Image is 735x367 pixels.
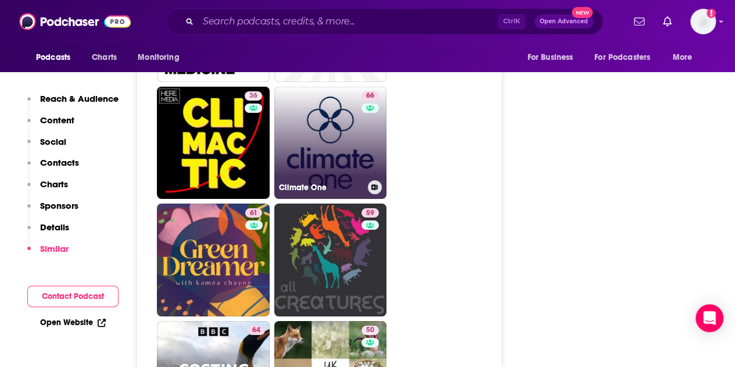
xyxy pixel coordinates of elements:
span: Open Advanced [540,19,588,24]
a: 61 [245,208,262,218]
button: Details [27,222,69,243]
button: Contacts [27,157,79,179]
span: New [572,7,593,18]
span: Charts [92,49,117,66]
h3: Climate One [279,183,363,193]
input: Search podcasts, credits, & more... [198,12,498,31]
span: 59 [366,208,374,219]
a: 66 [361,91,379,101]
button: Similar [27,243,69,265]
img: User Profile [690,9,716,34]
span: 64 [252,325,260,336]
a: 61 [157,204,270,316]
p: Similar [40,243,69,254]
p: Reach & Audience [40,93,119,104]
button: Show profile menu [690,9,716,34]
a: 59 [361,208,379,218]
span: Podcasts [36,49,70,66]
p: Content [40,115,74,126]
button: Sponsors [27,200,78,222]
a: Charts [84,47,124,69]
button: open menu [665,47,707,69]
span: 66 [366,90,374,102]
span: More [673,49,693,66]
button: Contact Podcast [27,286,119,307]
p: Contacts [40,157,79,168]
span: For Podcasters [594,49,650,66]
img: Podchaser - Follow, Share and Rate Podcasts [19,10,131,33]
p: Charts [40,179,68,190]
span: Monitoring [138,49,179,66]
button: open menu [587,47,667,69]
a: Show notifications dropdown [629,12,649,31]
a: 59 [274,204,387,316]
a: Open Website [40,318,106,327]
p: Details [40,222,69,233]
span: 36 [249,90,257,102]
button: Content [27,115,74,136]
div: Open Intercom Messenger [695,304,723,332]
a: Show notifications dropdown [658,12,676,31]
button: open menu [519,47,587,69]
div: Search podcasts, credits, & more... [166,8,603,35]
span: 61 [250,208,257,219]
span: For Business [527,49,573,66]
p: Sponsors [40,200,78,211]
span: Logged in as HavasFormulab2b [690,9,716,34]
svg: Add a profile image [707,9,716,18]
button: Reach & Audience [27,93,119,115]
a: 36 [245,91,262,101]
p: Social [40,136,66,147]
button: Social [27,136,66,158]
a: 66Climate One [274,87,387,199]
button: Charts [27,179,68,200]
a: 36 [157,87,270,199]
span: Ctrl K [498,14,525,29]
button: open menu [28,47,85,69]
a: 64 [248,326,265,335]
a: 50 [361,326,379,335]
span: 50 [366,325,374,336]
button: Open AdvancedNew [535,15,593,28]
button: open menu [130,47,194,69]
